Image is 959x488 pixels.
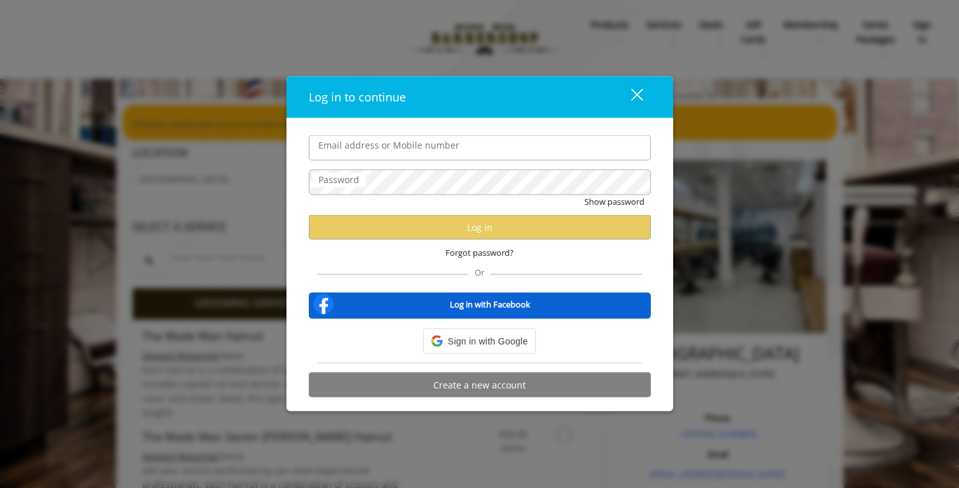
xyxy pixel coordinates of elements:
span: Or [468,267,491,278]
span: Forgot password? [445,246,514,260]
button: close dialog [607,84,651,110]
label: Password [312,173,366,187]
b: Log in with Facebook [450,297,530,311]
button: Create a new account [309,373,651,397]
button: Show password [584,195,644,209]
span: Sign in with Google [448,334,528,348]
input: Email address or Mobile number [309,135,651,161]
div: Sign in with Google [423,329,536,354]
div: close dialog [616,87,642,107]
span: Log in to continue [309,89,406,105]
input: Password [309,170,651,195]
img: facebook-logo [311,292,336,317]
button: Log in [309,215,651,240]
label: Email address or Mobile number [312,138,466,152]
